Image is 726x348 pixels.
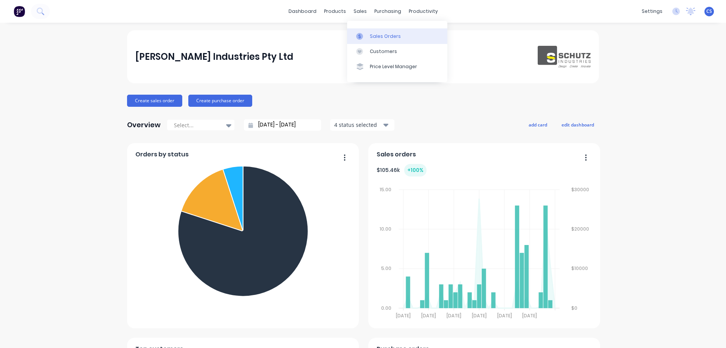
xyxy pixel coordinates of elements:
[320,6,350,17] div: products
[330,119,394,131] button: 4 status selected
[524,120,552,130] button: add card
[370,63,417,70] div: Price Level Manager
[706,8,712,15] span: CS
[135,150,189,159] span: Orders by status
[347,28,447,44] a: Sales Orders
[377,164,427,176] div: $ 105.46k
[334,121,382,129] div: 4 status selected
[350,6,371,17] div: sales
[571,265,588,272] tspan: $10000
[396,312,411,319] tspan: [DATE]
[447,312,461,319] tspan: [DATE]
[523,312,537,319] tspan: [DATE]
[371,6,405,17] div: purchasing
[347,44,447,59] a: Customers
[538,46,591,68] img: Schutz Industries Pty Ltd
[370,48,397,55] div: Customers
[14,6,25,17] img: Factory
[127,117,161,133] div: Overview
[571,226,589,232] tspan: $20000
[472,312,487,319] tspan: [DATE]
[285,6,320,17] a: dashboard
[379,226,391,232] tspan: 10.00
[347,59,447,74] a: Price Level Manager
[571,186,589,193] tspan: $30000
[638,6,666,17] div: settings
[557,120,599,130] button: edit dashboard
[188,95,252,107] button: Create purchase order
[497,312,512,319] tspan: [DATE]
[571,305,577,311] tspan: $0
[127,95,182,107] button: Create sales order
[421,312,436,319] tspan: [DATE]
[135,49,293,64] div: [PERSON_NAME] Industries Pty Ltd
[405,6,442,17] div: productivity
[379,186,391,193] tspan: 15.00
[381,265,391,272] tspan: 5.00
[370,33,401,40] div: Sales Orders
[381,305,391,311] tspan: 0.00
[377,150,416,159] span: Sales orders
[404,164,427,176] div: + 100 %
